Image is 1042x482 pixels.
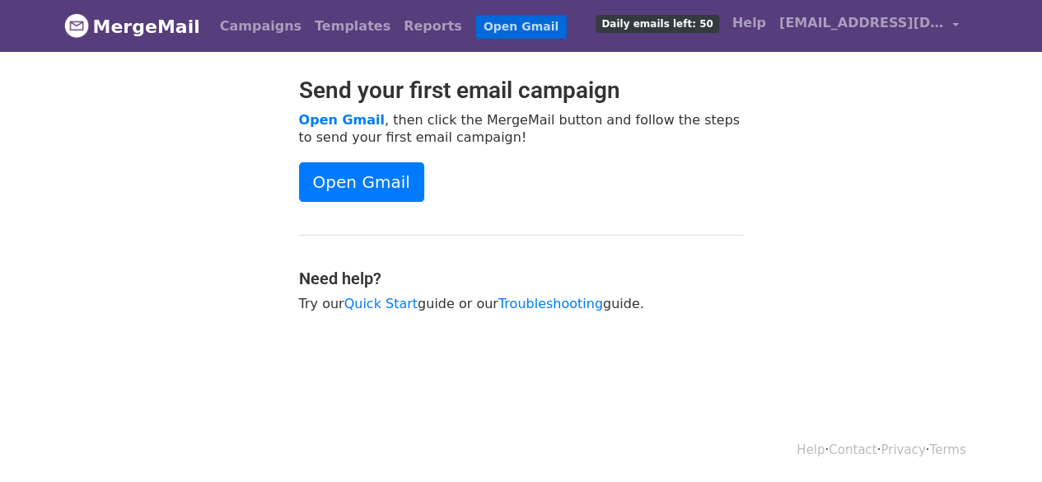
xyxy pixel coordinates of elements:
a: Open Gmail [475,15,567,39]
a: Open Gmail [299,162,424,202]
a: Contact [829,442,876,457]
a: Terms [929,442,965,457]
p: Try our guide or our guide. [299,295,744,312]
a: Open Gmail [299,112,385,128]
span: [EMAIL_ADDRESS][DOMAIN_NAME] [779,13,944,33]
a: MergeMail [64,9,200,44]
h2: Send your first email campaign [299,77,744,105]
span: Daily emails left: 50 [596,15,718,33]
a: Templates [308,10,397,43]
a: Privacy [881,442,925,457]
a: Quick Start [344,296,418,311]
a: Help [726,7,773,40]
a: Campaigns [213,10,308,43]
img: MergeMail logo [64,13,89,38]
a: Daily emails left: 50 [589,7,725,40]
a: [EMAIL_ADDRESS][DOMAIN_NAME] [773,7,965,45]
h4: Need help? [299,269,744,288]
a: Troubleshooting [498,296,603,311]
iframe: Chat Widget [960,403,1042,482]
p: , then click the MergeMail button and follow the steps to send your first email campaign! [299,111,744,146]
a: Reports [397,10,469,43]
a: Help [797,442,825,457]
